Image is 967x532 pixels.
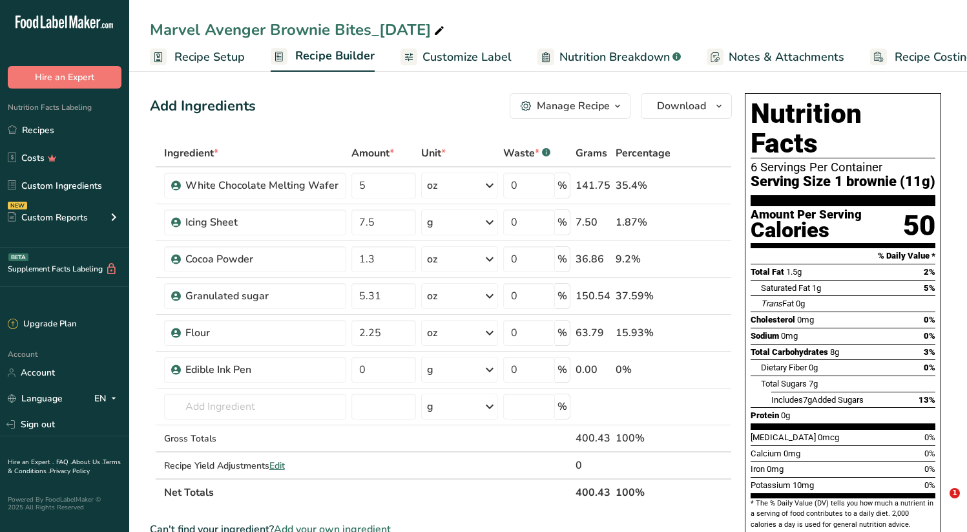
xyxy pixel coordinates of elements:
span: Download [657,98,706,114]
span: Percentage [616,145,671,161]
input: Add Ingredient [164,394,346,420]
span: Nutrition Breakdown [559,48,670,66]
span: 0mg [767,464,784,474]
div: White Chocolate Melting Wafer [185,178,338,193]
div: Waste [503,145,550,161]
span: Sodium [751,331,779,341]
span: [MEDICAL_DATA] [751,432,816,442]
button: Hire an Expert [8,66,121,89]
button: Download [641,93,732,119]
div: Recipe Yield Adjustments [164,459,346,473]
div: 0.00 [576,362,610,378]
div: oz [427,325,437,341]
a: Privacy Policy [50,467,90,476]
span: Recipe Builder [295,47,375,65]
span: 1 brownie (11g) [835,174,935,190]
span: 0% [924,363,935,372]
span: Edit [269,460,285,472]
div: 6 Servings Per Container [751,161,935,174]
div: Add Ingredients [150,96,256,117]
span: 13% [919,395,935,405]
span: Includes Added Sugars [771,395,864,405]
a: Recipe Builder [271,41,375,72]
span: Dietary Fiber [761,363,807,372]
div: Cocoa Powder [185,251,338,267]
span: Notes & Attachments [729,48,844,66]
div: BETA [8,253,28,261]
h1: Nutrition Facts [751,99,935,158]
th: Net Totals [161,478,573,505]
a: Recipe Setup [150,43,245,72]
div: 150.54 [576,288,610,304]
div: Edible Ink Pen [185,362,338,378]
div: g [427,362,433,378]
div: 0 [576,458,610,473]
div: Custom Reports [8,211,88,224]
a: Hire an Expert . [8,458,54,467]
div: 36.86 [576,251,610,267]
span: 0mg [797,315,814,325]
span: 1 [950,488,960,498]
span: 0g [809,363,818,372]
span: Total Fat [751,267,784,277]
div: g [427,215,433,230]
span: Serving Size [751,174,831,190]
span: 0% [924,449,935,458]
span: 3% [924,347,935,357]
span: 0% [924,331,935,341]
div: 15.93% [616,325,671,341]
div: Marvel Avenger Brownie Bites_[DATE] [150,18,447,41]
span: 0g [796,299,805,308]
div: Flour [185,325,338,341]
section: * The % Daily Value (DV) tells you how much a nutrient in a serving of food contributes to a dail... [751,498,935,530]
span: Saturated Fat [761,283,810,293]
span: 7g [803,395,812,405]
div: NEW [8,202,27,209]
span: Ingredient [164,145,218,161]
span: 0% [924,315,935,325]
span: Fat [761,299,794,308]
span: Potassium [751,480,791,490]
div: 35.4% [616,178,671,193]
div: Upgrade Plan [8,318,76,331]
div: Amount Per Serving [751,209,862,221]
span: Grams [576,145,607,161]
span: 0g [781,410,790,420]
a: Notes & Attachments [707,43,844,72]
div: 9.2% [616,251,671,267]
th: 100% [613,478,673,505]
div: oz [427,288,437,304]
span: 0mcg [818,432,839,442]
span: 0% [924,480,935,490]
span: 0% [924,464,935,474]
a: Customize Label [400,43,512,72]
section: % Daily Value * [751,248,935,264]
div: 100% [616,431,671,446]
th: 400.43 [573,478,613,505]
a: Language [8,387,63,410]
span: Calcium [751,449,782,458]
div: EN [94,391,121,407]
div: 1.87% [616,215,671,230]
span: Total Sugars [761,379,807,388]
div: 63.79 [576,325,610,341]
span: Iron [751,464,765,474]
button: Manage Recipe [510,93,630,119]
span: Unit [421,145,446,161]
span: 1g [812,283,821,293]
div: 50 [903,209,935,243]
div: Manage Recipe [537,98,610,114]
span: Cholesterol [751,315,795,325]
span: 5% [924,283,935,293]
div: g [427,399,433,414]
div: oz [427,178,437,193]
div: 7.50 [576,215,610,230]
div: 37.59% [616,288,671,304]
div: Calories [751,221,862,240]
a: FAQ . [56,458,72,467]
div: Icing Sheet [185,215,338,230]
span: 0mg [784,449,800,458]
span: 0% [924,432,935,442]
span: Customize Label [422,48,512,66]
a: About Us . [72,458,103,467]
